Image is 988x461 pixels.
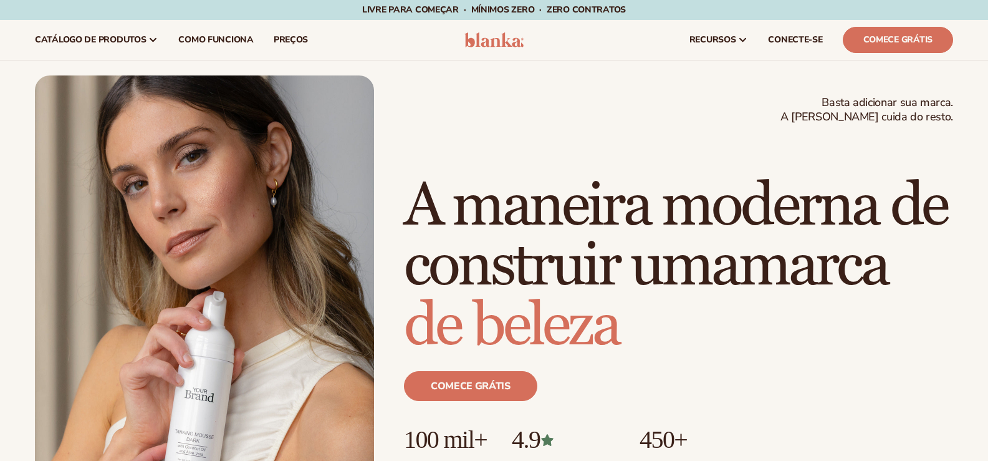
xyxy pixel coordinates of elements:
a: CONECTE-SE [758,20,832,60]
font: de construir uma [404,170,947,303]
font: · [464,4,466,16]
a: catálogo de produtos [25,20,168,60]
font: Livre para começar [362,4,459,16]
font: Basta adicionar sua marca. [822,95,953,110]
font: CONECTE-SE [768,34,822,46]
font: recursos [689,34,736,46]
font: 450+ [640,425,687,454]
a: Como funciona [168,20,263,60]
font: Comece grátis [431,379,511,393]
font: ZERO contratos [547,4,626,16]
font: marca [739,230,888,303]
img: logotipo [464,32,524,47]
font: Como funciona [178,34,253,46]
a: recursos [679,20,759,60]
font: Comece grátis [863,34,933,46]
font: Mínimos ZERO [471,4,535,16]
font: preços [274,34,308,46]
font: A [PERSON_NAME] cuida do resto. [780,109,953,124]
font: de beleza [404,289,619,362]
font: catálogo de produtos [35,34,146,46]
font: 100 mil+ [404,425,487,454]
a: Comece grátis [404,371,537,401]
font: · [539,4,542,16]
a: Comece grátis [843,27,953,53]
font: 4.9 [512,425,540,454]
a: preços [264,20,318,60]
font: A maneira moderna [404,170,878,243]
